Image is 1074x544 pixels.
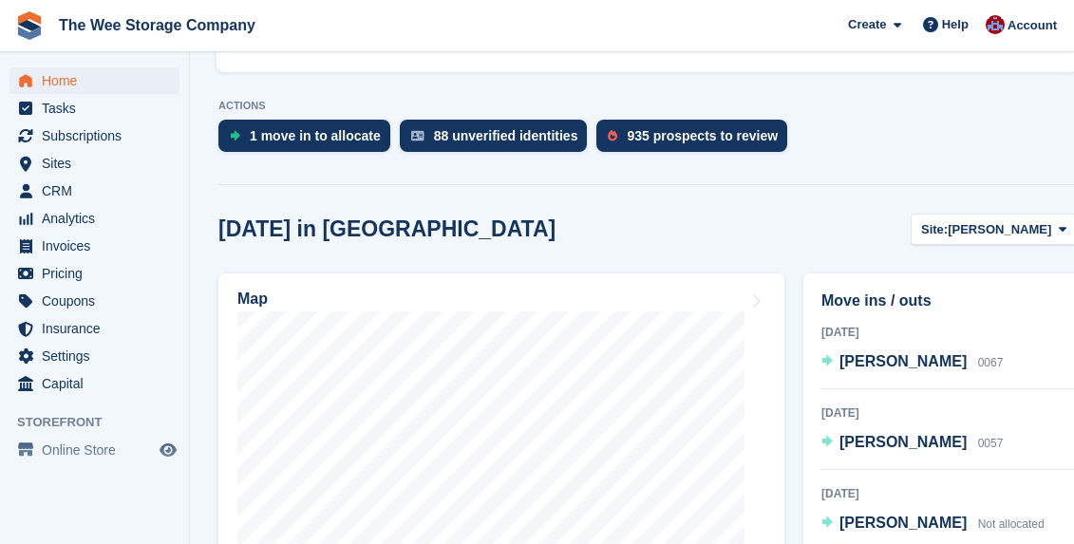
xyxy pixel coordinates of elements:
span: Settings [42,343,156,369]
a: 88 unverified identities [400,120,597,161]
span: Online Store [42,437,156,463]
a: menu [9,95,179,122]
span: Help [942,15,969,34]
a: 935 prospects to review [596,120,797,161]
a: menu [9,122,179,149]
div: 1 move in to allocate [250,128,381,143]
span: Pricing [42,260,156,287]
div: 935 prospects to review [627,128,778,143]
a: menu [9,343,179,369]
span: Capital [42,370,156,397]
span: Not allocated [978,517,1045,531]
img: stora-icon-8386f47178a22dfd0bd8f6a31ec36ba5ce8667c1dd55bd0f319d3a0aa187defe.svg [15,11,44,40]
span: Storefront [17,413,189,432]
a: The Wee Storage Company [51,9,263,41]
a: [PERSON_NAME] 0067 [821,350,1003,375]
img: prospect-51fa495bee0391a8d652442698ab0144808aea92771e9ea1ae160a38d050c398.svg [608,130,617,141]
a: menu [9,233,179,259]
span: 0067 [978,356,1004,369]
span: 0057 [978,437,1004,450]
a: menu [9,67,179,94]
span: Site: [921,220,948,239]
a: menu [9,178,179,204]
img: verify_identity-adf6edd0f0f0b5bbfe63781bf79b02c33cf7c696d77639b501bdc392416b5a36.svg [411,130,424,141]
span: Account [1008,16,1057,35]
span: [PERSON_NAME] [839,515,967,531]
img: move_ins_to_allocate_icon-fdf77a2bb77ea45bf5b3d319d69a93e2d87916cf1d5bf7949dd705db3b84f3ca.svg [230,130,240,141]
span: Home [42,67,156,94]
a: menu [9,315,179,342]
span: CRM [42,178,156,204]
a: [PERSON_NAME] Not allocated [821,512,1045,536]
a: menu [9,288,179,314]
a: menu [9,150,179,177]
span: Coupons [42,288,156,314]
a: menu [9,260,179,287]
span: Tasks [42,95,156,122]
h2: Map [237,291,268,308]
span: Subscriptions [42,122,156,149]
h2: [DATE] in [GEOGRAPHIC_DATA] [218,216,556,242]
span: [PERSON_NAME] [839,353,967,369]
span: [PERSON_NAME] [839,434,967,450]
a: Preview store [157,439,179,461]
span: Insurance [42,315,156,342]
a: [PERSON_NAME] 0057 [821,431,1003,456]
div: 88 unverified identities [434,128,578,143]
a: menu [9,370,179,397]
span: Invoices [42,233,156,259]
a: menu [9,205,179,232]
span: Sites [42,150,156,177]
img: Scott Ritchie [986,15,1005,34]
span: Create [848,15,886,34]
span: Analytics [42,205,156,232]
span: [PERSON_NAME] [948,220,1051,239]
a: 1 move in to allocate [218,120,400,161]
a: menu [9,437,179,463]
